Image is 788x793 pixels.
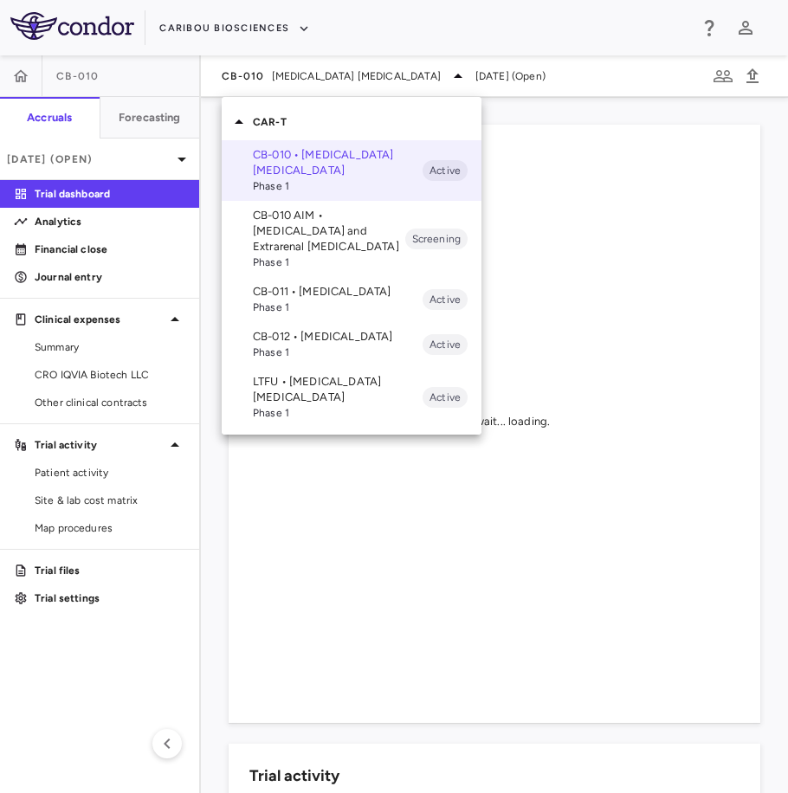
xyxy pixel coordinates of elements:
span: Phase 1 [253,300,423,315]
div: CAR-T [222,104,481,140]
span: Active [423,292,468,307]
div: CB-012 • [MEDICAL_DATA]Phase 1Active [222,322,481,367]
span: Phase 1 [253,405,423,421]
p: CB-010 • [MEDICAL_DATA] [MEDICAL_DATA] [253,147,423,178]
p: CB-010 AIM • [MEDICAL_DATA] and Extrarenal [MEDICAL_DATA] [253,208,405,255]
span: Active [423,163,468,178]
p: CB-012 • [MEDICAL_DATA] [253,329,423,345]
div: LTFU • [MEDICAL_DATA] [MEDICAL_DATA]Phase 1Active [222,367,481,428]
span: Phase 1 [253,345,423,360]
div: CB-010 AIM • [MEDICAL_DATA] and Extrarenal [MEDICAL_DATA]Phase 1Screening [222,201,481,277]
span: Phase 1 [253,255,405,270]
span: Phase 1 [253,178,423,194]
p: LTFU • [MEDICAL_DATA] [MEDICAL_DATA] [253,374,423,405]
div: CB-010 • [MEDICAL_DATA] [MEDICAL_DATA]Phase 1Active [222,140,481,201]
div: CB-011 • [MEDICAL_DATA]Phase 1Active [222,277,481,322]
span: Active [423,390,468,405]
p: CAR-T [253,114,481,130]
span: Screening [405,231,468,247]
span: Active [423,337,468,352]
p: CB-011 • [MEDICAL_DATA] [253,284,423,300]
